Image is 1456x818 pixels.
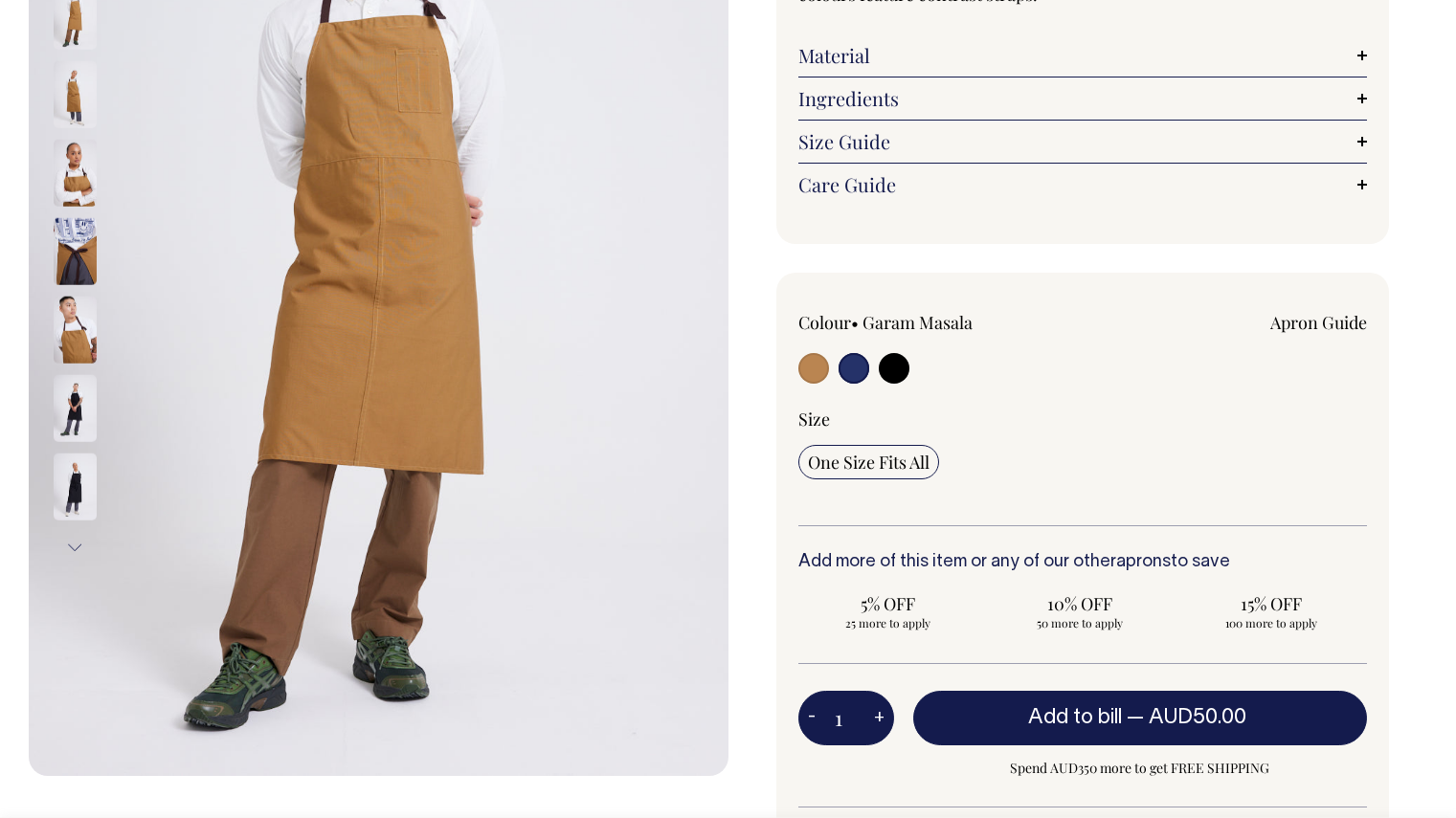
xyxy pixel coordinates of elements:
[54,453,97,520] img: black
[54,140,97,207] img: garam-masala
[990,586,1170,636] input: 10% OFF 50 more to apply
[808,615,969,630] span: 25 more to apply
[798,586,978,636] input: 5% OFF 25 more to apply
[1270,311,1367,334] a: Apron Guide
[54,297,97,364] img: garam-masala
[54,375,97,442] img: black
[798,173,1368,196] a: Care Guide
[1127,708,1251,727] span: —
[999,615,1160,630] span: 50 more to apply
[1028,708,1122,727] span: Add to bill
[798,445,939,479] input: One Size Fits All
[862,311,973,334] label: Garam Masala
[808,451,930,474] span: One Size Fits All
[54,218,97,285] img: garam-masala
[60,526,89,569] button: Next
[798,408,1368,431] div: Size
[864,699,894,738] button: +
[913,691,1368,744] button: Add to bill —AUD50.00
[1149,708,1246,727] span: AUD50.00
[1191,615,1352,630] span: 100 more to apply
[798,87,1368,110] a: Ingredients
[798,130,1368,153] a: Size Guide
[1116,554,1171,570] a: aprons
[999,592,1160,615] span: 10% OFF
[808,592,969,615] span: 5% OFF
[798,553,1368,572] h6: Add more of this item or any of our other to save
[54,61,97,128] img: garam-masala
[851,311,859,334] span: •
[1181,586,1361,636] input: 15% OFF 100 more to apply
[798,44,1368,67] a: Material
[798,311,1026,334] div: Colour
[1191,592,1352,615] span: 15% OFF
[913,757,1368,780] span: Spend AUD350 more to get FREE SHIPPING
[798,699,825,738] button: -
